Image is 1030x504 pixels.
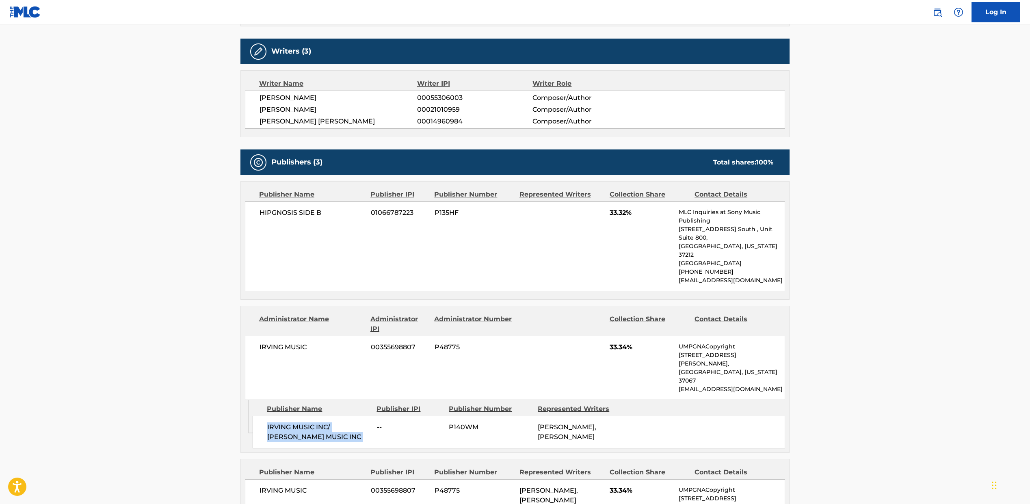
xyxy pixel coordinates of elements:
span: P48775 [435,342,513,352]
div: Contact Details [695,314,773,334]
div: Represented Writers [519,467,604,477]
div: Writer IPI [417,79,533,89]
div: Contact Details [695,467,773,477]
span: Composer/Author [532,117,638,126]
div: Publisher Number [434,467,513,477]
div: Publisher Name [267,404,370,414]
span: 00355698807 [371,342,428,352]
div: Publisher Name [259,190,364,199]
span: 00355698807 [371,486,428,495]
a: Public Search [929,4,946,20]
div: Drag [992,473,997,498]
span: Composer/Author [532,105,638,115]
img: search [933,7,942,17]
a: Log In [972,2,1020,22]
p: [STREET_ADDRESS][PERSON_NAME], [679,351,785,368]
p: [GEOGRAPHIC_DATA] [679,259,785,268]
img: Writers [253,47,263,56]
div: Collection Share [610,190,688,199]
p: [GEOGRAPHIC_DATA], [US_STATE] 37067 [679,368,785,385]
span: P48775 [435,486,513,495]
div: Publisher IPI [370,190,428,199]
span: 33.34% [610,342,673,352]
p: UMPGNACopyright [679,342,785,351]
span: 00021010959 [417,105,532,115]
p: MLC Inquiries at Sony Music Publishing [679,208,785,225]
span: 33.34% [610,486,673,495]
div: Total shares: [713,158,773,167]
div: Help [950,4,967,20]
img: help [954,7,963,17]
div: Contact Details [695,190,773,199]
p: [GEOGRAPHIC_DATA], [US_STATE] 37212 [679,242,785,259]
div: Writer Role [532,79,638,89]
span: 00014960984 [417,117,532,126]
span: [PERSON_NAME], [PERSON_NAME] [538,423,596,441]
div: Collection Share [610,314,688,334]
div: Represented Writers [538,404,621,414]
span: 00055306003 [417,93,532,103]
p: [STREET_ADDRESS] South , Unit Suite 800, [679,225,785,242]
div: Publisher IPI [377,404,443,414]
span: P140WM [449,422,532,432]
span: HIPGNOSIS SIDE B [260,208,365,218]
span: IRVING MUSIC [260,486,365,495]
span: 33.32% [610,208,673,218]
div: Represented Writers [519,190,604,199]
span: [PERSON_NAME] [260,105,417,115]
div: Administrator IPI [370,314,428,334]
span: 100 % [756,158,773,166]
p: [PHONE_NUMBER] [679,268,785,276]
span: [PERSON_NAME], [PERSON_NAME] [519,487,578,504]
span: [PERSON_NAME] [260,93,417,103]
span: IRVING MUSIC [260,342,365,352]
div: Publisher Number [434,190,513,199]
span: [PERSON_NAME] [PERSON_NAME] [260,117,417,126]
div: Publisher IPI [370,467,428,477]
img: Publishers [253,158,263,167]
iframe: Chat Widget [989,465,1030,504]
div: Writer Name [259,79,417,89]
p: UMPGNACopyright [679,486,785,494]
p: [EMAIL_ADDRESS][DOMAIN_NAME] [679,385,785,394]
span: 01066787223 [371,208,428,218]
div: Administrator Name [259,314,364,334]
span: Composer/Author [532,93,638,103]
div: Publisher Name [259,467,364,477]
h5: Writers (3) [271,47,311,56]
p: [EMAIL_ADDRESS][DOMAIN_NAME] [679,276,785,285]
span: IRVING MUSIC INC/ [PERSON_NAME] MUSIC INC [267,422,371,442]
div: Administrator Number [434,314,513,334]
span: -- [377,422,443,432]
div: Publisher Number [449,404,532,414]
span: P135HF [435,208,513,218]
div: Collection Share [610,467,688,477]
h5: Publishers (3) [271,158,322,167]
img: MLC Logo [10,6,41,18]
